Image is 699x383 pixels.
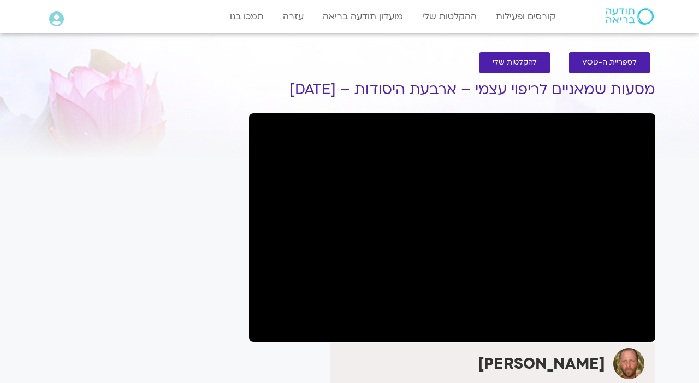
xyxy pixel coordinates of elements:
[582,59,637,67] span: לספריית ה-VOD
[317,6,408,27] a: מועדון תודעה בריאה
[479,52,550,73] a: להקלטות שלי
[569,52,650,73] a: לספריית ה-VOD
[613,348,644,379] img: תומר פיין
[478,353,605,374] strong: [PERSON_NAME]
[490,6,561,27] a: קורסים ופעילות
[277,6,309,27] a: עזרה
[493,59,537,67] span: להקלטות שלי
[224,6,269,27] a: תמכו בנו
[249,82,655,98] h1: מסעות שמאניים לריפוי עצמי – ארבעת היסודות – [DATE]
[606,8,654,25] img: תודעה בריאה
[417,6,482,27] a: ההקלטות שלי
